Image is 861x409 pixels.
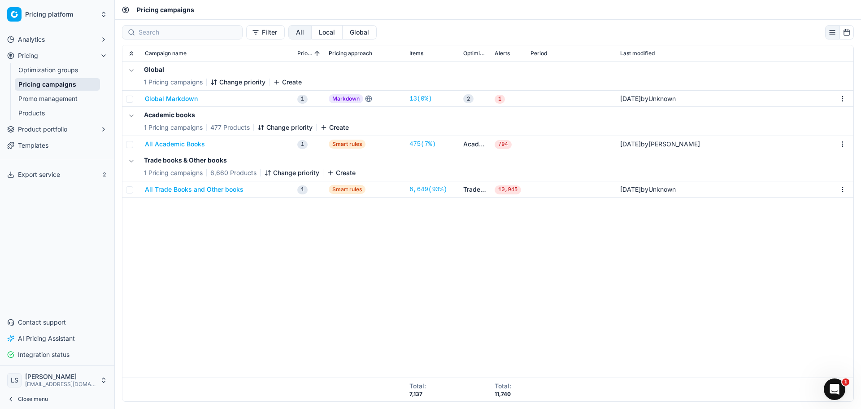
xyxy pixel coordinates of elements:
[210,168,257,177] span: 6,660 Products
[145,94,198,103] button: Global Markdown
[824,378,845,400] iframe: Intercom live chat
[842,378,849,386] span: 1
[463,50,487,57] span: Optimization groups
[329,94,363,103] span: Markdown
[137,5,194,14] span: Pricing campaigns
[297,140,308,149] span: 1
[273,78,302,87] button: Create
[313,49,322,58] button: Sorted by Priority ascending
[4,48,111,63] button: Pricing
[495,140,512,149] span: 794
[18,334,75,343] span: AI Pricing Assistant
[320,123,349,132] button: Create
[137,5,194,14] nav: breadcrumb
[288,25,312,40] button: all
[409,382,426,391] div: Total :
[495,382,511,391] div: Total :
[463,94,474,103] span: 2
[297,95,308,104] span: 1
[264,168,319,177] button: Change priority
[145,140,205,149] button: All Academic Books
[620,50,655,57] span: Last modified
[18,51,38,60] span: Pricing
[144,123,203,132] span: 1 Pricing campaigns
[620,185,641,193] span: [DATE]
[297,185,308,194] span: 1
[4,331,111,346] button: AI Pricing Assistant
[312,25,343,40] button: local
[25,373,96,381] span: [PERSON_NAME]
[4,347,111,362] button: Integration status
[4,315,111,330] button: Contact support
[210,123,250,132] span: 477 Products
[409,185,447,194] a: 6,649(93%)
[257,123,313,132] button: Change priority
[4,138,111,153] a: Templates
[144,65,302,74] h5: Global
[620,140,700,149] div: by [PERSON_NAME]
[18,318,66,327] span: Contact support
[4,369,111,391] button: LS[PERSON_NAME][EMAIL_ADDRESS][DOMAIN_NAME]
[145,50,187,57] span: Campaign name
[126,48,137,59] button: Expand all
[329,140,365,149] span: Smart rules
[495,185,521,194] span: 10,945
[18,141,48,150] span: Templates
[4,167,111,182] button: Export service
[25,10,96,18] span: Pricing platform
[8,374,21,387] span: LS
[620,140,641,148] span: [DATE]
[620,185,676,194] div: by Unknown
[18,125,67,134] span: Product portfolio
[620,94,676,103] div: by Unknown
[329,185,365,194] span: Smart rules
[495,391,511,398] div: 11,740
[18,170,60,179] span: Export service
[4,32,111,47] button: Analytics
[144,156,356,165] h5: Trade books & Other books
[327,168,356,177] button: Create
[409,94,432,103] a: 13(0%)
[495,50,510,57] span: Alerts
[139,28,237,37] input: Search
[25,381,96,388] span: [EMAIL_ADDRESS][DOMAIN_NAME]
[495,95,505,104] span: 1
[15,107,100,119] a: Products
[463,185,487,194] a: Trade books & Other books
[15,78,100,91] a: Pricing campaigns
[409,140,436,149] a: 475(7%)
[297,50,313,57] span: Priority
[463,140,487,149] a: Academic books
[15,92,100,105] a: Promo management
[4,122,111,136] button: Product portfolio
[144,110,349,119] h5: Academic books
[144,78,203,87] span: 1 Pricing campaigns
[329,50,372,57] span: Pricing approach
[18,350,70,359] span: Integration status
[18,396,48,403] span: Close menu
[343,25,377,40] button: global
[18,35,45,44] span: Analytics
[145,185,244,194] button: All Trade Books and Other books
[620,95,641,102] span: [DATE]
[144,168,203,177] span: 1 Pricing campaigns
[4,393,111,405] button: Close menu
[15,64,100,76] a: Optimization groups
[210,78,265,87] button: Change priority
[4,4,111,25] button: Pricing platform
[409,391,426,398] div: 7,137
[531,50,547,57] span: Period
[409,50,423,57] span: Items
[246,25,285,40] button: Filter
